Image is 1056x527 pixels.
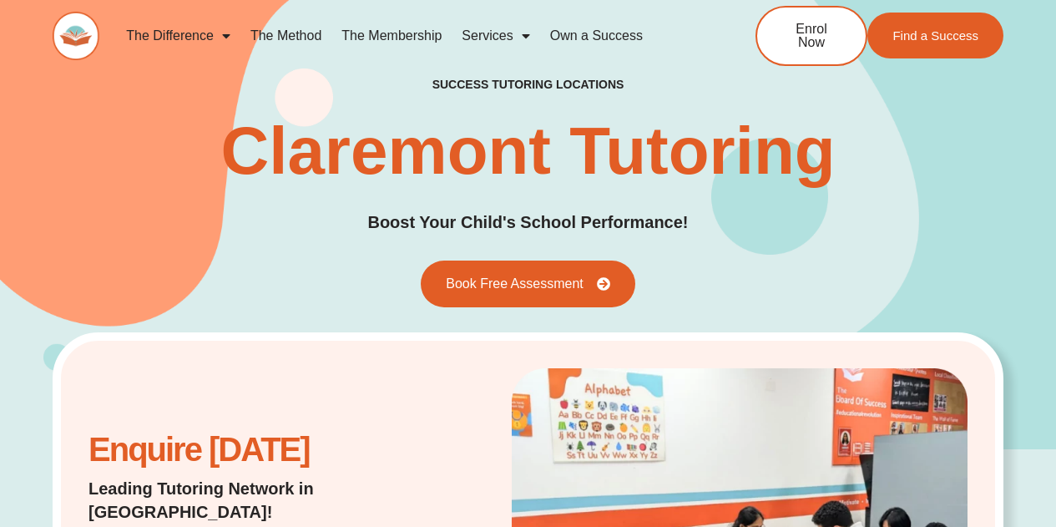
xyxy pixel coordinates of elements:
a: Enrol Now [755,6,867,66]
a: Find a Success [867,13,1003,58]
h1: Claremont Tutoring [220,118,835,185]
a: The Membership [331,17,452,55]
h2: Leading Tutoring Network in [GEOGRAPHIC_DATA]! [88,477,397,524]
h2: Enquire [DATE] [88,439,397,460]
a: Book Free Assessment [421,261,635,307]
a: The Difference [116,17,240,55]
span: Book Free Assessment [446,277,584,291]
h2: Boost Your Child's School Performance! [367,210,688,236]
span: Enrol Now [782,23,841,49]
span: Find a Success [892,29,978,42]
a: The Method [240,17,331,55]
a: Own a Success [540,17,653,55]
a: Services [452,17,539,55]
nav: Menu [116,17,700,55]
